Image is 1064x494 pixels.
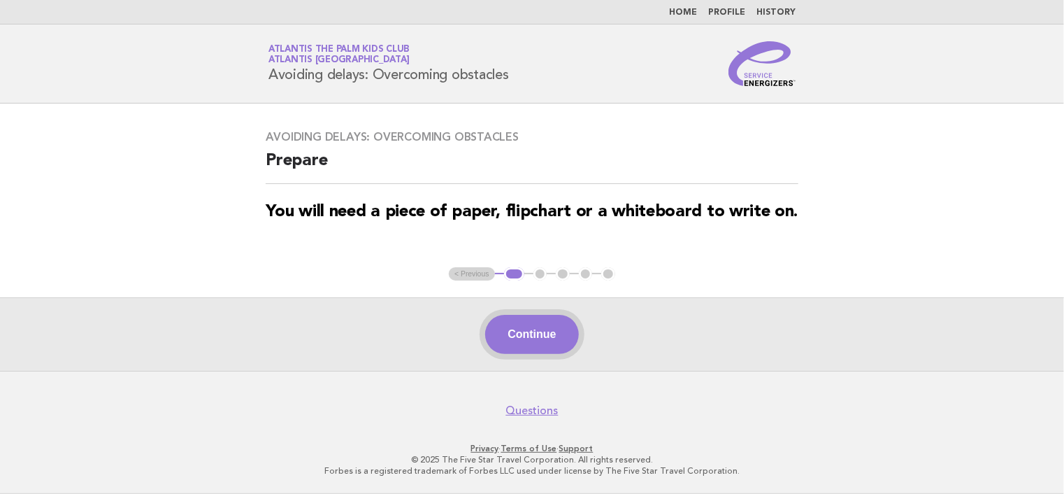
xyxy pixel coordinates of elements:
[266,204,798,220] strong: You will need a piece of paper, flipchart or a whiteboard to write on.
[268,56,410,65] span: Atlantis [GEOGRAPHIC_DATA]
[501,444,557,453] a: Terms of Use
[266,150,798,184] h2: Prepare
[104,454,960,465] p: © 2025 The Five Star Travel Corporation. All rights reserved.
[708,8,745,17] a: Profile
[268,45,410,64] a: Atlantis The Palm Kids ClubAtlantis [GEOGRAPHIC_DATA]
[266,130,798,144] h3: Avoiding delays: Overcoming obstacles
[485,315,578,354] button: Continue
[504,267,524,281] button: 1
[471,444,499,453] a: Privacy
[506,404,559,418] a: Questions
[104,443,960,454] p: · ·
[756,8,796,17] a: History
[559,444,594,453] a: Support
[104,465,960,477] p: Forbes is a registered trademark of Forbes LLC used under license by The Five Star Travel Corpora...
[728,41,796,86] img: Service Energizers
[669,8,697,17] a: Home
[268,45,509,82] h1: Avoiding delays: Overcoming obstacles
